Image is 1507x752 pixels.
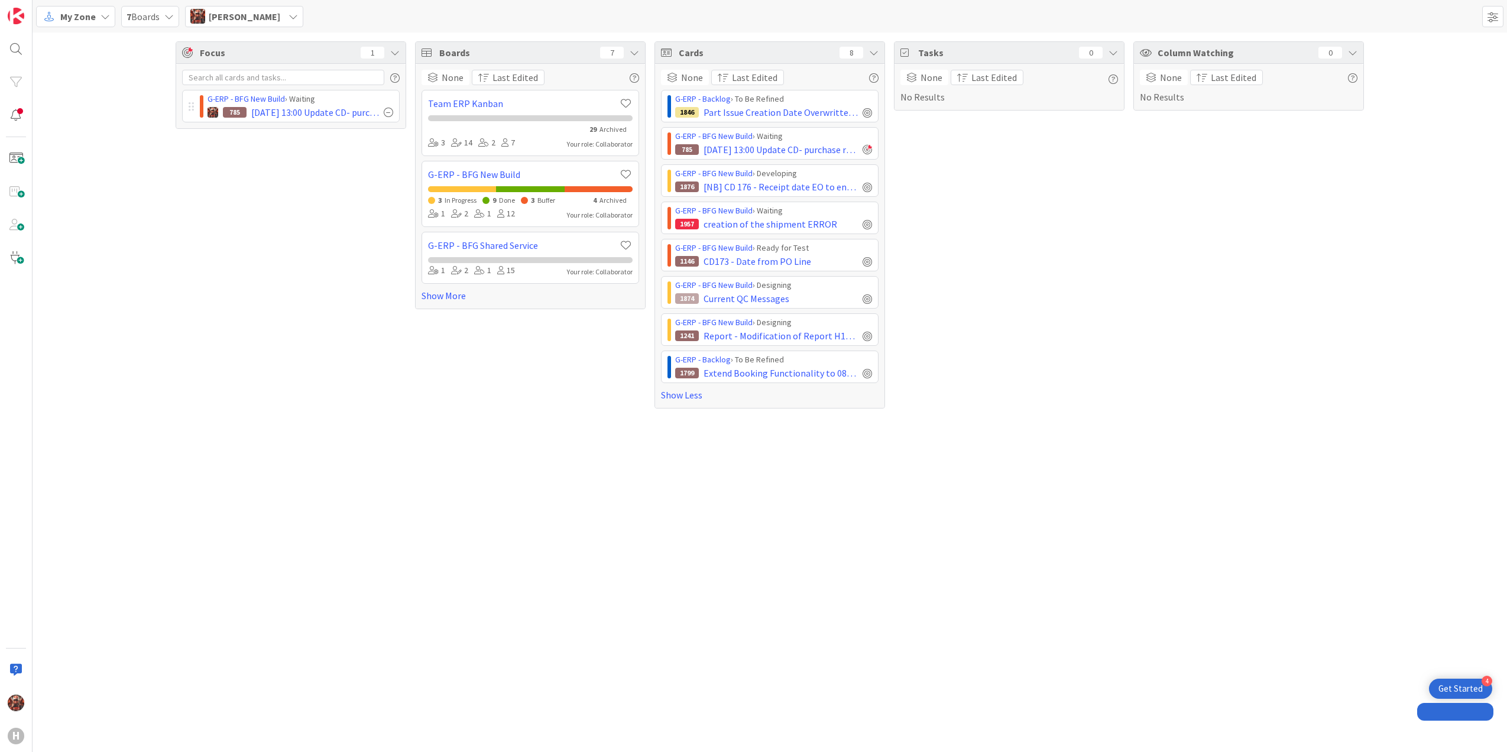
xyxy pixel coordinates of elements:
[209,9,280,24] span: [PERSON_NAME]
[428,167,618,181] a: G-ERP - BFG New Build
[921,70,942,85] span: None
[428,137,445,150] div: 3
[1429,679,1492,699] div: Open Get Started checklist, remaining modules: 4
[675,354,872,366] div: › To Be Refined
[501,137,515,150] div: 7
[704,217,837,231] span: creation of the shipment ERROR
[1079,47,1103,59] div: 0
[531,196,534,205] span: 3
[593,196,597,205] span: 4
[428,208,445,221] div: 1
[422,289,639,303] a: Show More
[182,70,384,85] input: Search all cards and tasks...
[675,330,699,341] div: 1241
[1158,46,1312,60] span: Column Watching
[675,205,872,217] div: › Waiting
[675,107,699,118] div: 1846
[451,137,472,150] div: 14
[1140,70,1357,104] div: No Results
[60,9,96,24] span: My Zone
[704,142,858,157] span: [DATE] 13:00 Update CD- purchase requirement for external operation
[567,139,633,150] div: Your role: Collaborator
[438,196,442,205] span: 3
[732,70,777,85] span: Last Edited
[704,254,811,268] span: CD173 - Date from PO Line
[589,125,597,134] span: 29
[361,47,384,59] div: 1
[200,46,351,60] span: Focus
[675,131,753,141] a: G-ERP - BFG New Build
[704,329,858,343] span: Report - Modification of Report H1017
[451,208,468,221] div: 2
[1160,70,1182,85] span: None
[428,96,618,111] a: Team ERP Kanban
[900,70,1118,104] div: No Results
[679,46,834,60] span: Cards
[675,167,872,180] div: › Developing
[127,9,160,24] span: Boards
[445,196,477,205] span: In Progress
[661,388,879,402] a: Show Less
[951,70,1023,85] button: Last Edited
[675,168,753,179] a: G-ERP - BFG New Build
[497,208,515,221] div: 12
[675,279,872,291] div: › Designing
[492,196,496,205] span: 9
[600,47,624,59] div: 7
[840,47,863,59] div: 8
[1211,70,1256,85] span: Last Edited
[704,291,789,306] span: Current QC Messages
[223,107,247,118] div: 785
[918,46,1073,60] span: Tasks
[675,256,699,267] div: 1146
[675,242,753,253] a: G-ERP - BFG New Build
[675,144,699,155] div: 785
[599,196,627,205] span: Archived
[478,137,495,150] div: 2
[675,354,731,365] a: G-ERP - Backlog
[971,70,1017,85] span: Last Edited
[439,46,594,60] span: Boards
[442,70,464,85] span: None
[704,105,858,119] span: Part Issue Creation Date Overwritten After Processing
[8,8,24,24] img: Visit kanbanzone.com
[675,316,872,329] div: › Designing
[251,105,379,119] span: [DATE] 13:00 Update CD- purchase requirement for external operation
[675,317,753,328] a: G-ERP - BFG New Build
[681,70,703,85] span: None
[1190,70,1263,85] button: Last Edited
[675,93,872,105] div: › To Be Refined
[675,130,872,142] div: › Waiting
[208,93,393,105] div: › Waiting
[675,280,753,290] a: G-ERP - BFG New Build
[1482,676,1492,686] div: 4
[675,205,753,216] a: G-ERP - BFG New Build
[704,366,858,380] span: Extend Booking Functionality to 0836 WIP Location Table
[675,181,699,192] div: 1876
[428,264,445,277] div: 1
[497,264,515,277] div: 15
[474,264,491,277] div: 1
[472,70,545,85] button: Last Edited
[208,93,285,104] a: G-ERP - BFG New Build
[675,219,699,229] div: 1957
[567,210,633,221] div: Your role: Collaborator
[567,267,633,277] div: Your role: Collaborator
[499,196,515,205] span: Done
[537,196,555,205] span: Buffer
[675,93,731,104] a: G-ERP - Backlog
[451,264,468,277] div: 2
[675,242,872,254] div: › Ready for Test
[1318,47,1342,59] div: 0
[675,293,699,304] div: 1874
[8,695,24,711] img: JK
[428,238,618,252] a: G-ERP - BFG Shared Service
[675,368,699,378] div: 1799
[127,11,131,22] b: 7
[8,728,24,744] div: H
[474,208,491,221] div: 1
[704,180,858,194] span: [NB] CD 176 - Receipt date EO to end date operation
[492,70,538,85] span: Last Edited
[711,70,784,85] button: Last Edited
[208,107,218,118] img: JK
